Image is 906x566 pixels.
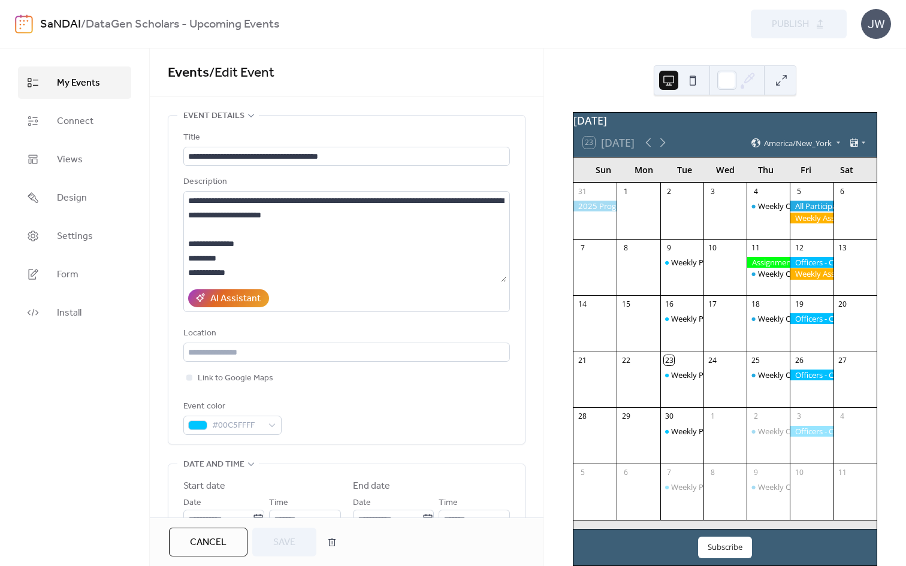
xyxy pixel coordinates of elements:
[621,299,631,309] div: 15
[183,326,508,341] div: Location
[18,181,131,214] a: Design
[664,299,674,309] div: 16
[747,370,790,380] div: Weekly Office Hours
[747,426,790,437] div: Weekly Office Hours
[698,537,752,558] button: Subscribe
[269,496,288,510] span: Time
[621,186,631,196] div: 1
[708,186,718,196] div: 3
[18,143,131,175] a: Views
[183,458,244,472] span: Date and time
[353,496,371,510] span: Date
[671,426,761,437] div: Weekly Program Meeting
[747,268,790,279] div: Weekly Office Hours
[621,243,631,253] div: 8
[861,9,891,39] div: JW
[747,313,790,324] div: Weekly Office Hours
[708,411,718,422] div: 1
[183,109,244,123] span: Event details
[183,496,201,510] span: Date
[18,296,131,329] a: Install
[837,468,847,478] div: 11
[578,243,588,253] div: 7
[183,175,508,189] div: Description
[758,482,830,492] div: Weekly Office Hours
[18,66,131,99] a: My Events
[353,479,391,494] div: End date
[826,158,867,182] div: Sat
[664,243,674,253] div: 9
[169,528,247,556] a: Cancel
[210,292,261,306] div: AI Assistant
[747,257,790,268] div: Assignment Due: Refined LinkedIn Account
[212,419,262,433] span: #00C5FFFF
[660,257,703,268] div: Weekly Program Meeting
[837,411,847,422] div: 4
[794,186,804,196] div: 5
[664,186,674,196] div: 2
[758,268,830,279] div: Weekly Office Hours
[183,131,508,145] div: Title
[794,243,804,253] div: 12
[708,355,718,365] div: 24
[786,158,827,182] div: Fri
[583,158,624,182] div: Sun
[573,113,877,128] div: [DATE]
[790,268,833,279] div: Weekly Assignment: Podcast Rating
[790,426,833,437] div: Officers - Complete Set 4 (Gen AI Tool Market Research Micro-job)
[188,289,269,307] button: AI Assistant
[747,201,790,211] div: Weekly Office Hours
[790,313,833,324] div: Officers - Complete Set 2 (Gen AI Tool Market Research Micro-job)
[621,411,631,422] div: 29
[708,468,718,478] div: 8
[183,479,225,494] div: Start date
[578,186,588,196] div: 31
[837,186,847,196] div: 6
[86,13,279,36] b: DataGen Scholars - Upcoming Events
[621,355,631,365] div: 22
[660,482,703,492] div: Weekly Program Meeting
[758,370,830,380] div: Weekly Office Hours
[664,468,674,478] div: 7
[708,299,718,309] div: 17
[794,355,804,365] div: 26
[18,258,131,290] a: Form
[57,153,83,167] span: Views
[671,313,820,324] div: Weekly Program Meeting - Data Detective
[671,257,761,268] div: Weekly Program Meeting
[751,355,761,365] div: 25
[57,229,93,244] span: Settings
[439,496,458,510] span: Time
[57,268,78,282] span: Form
[183,399,279,414] div: Event color
[578,468,588,478] div: 5
[758,201,830,211] div: Weekly Office Hours
[578,299,588,309] div: 14
[15,14,33,34] img: logo
[671,370,847,380] div: Weekly Program Meeting - Prompting Showdown
[705,158,745,182] div: Wed
[794,411,804,422] div: 3
[671,482,761,492] div: Weekly Program Meeting
[837,355,847,365] div: 27
[790,201,833,211] div: All Participants - Complete Program Assessment Exam
[660,370,703,380] div: Weekly Program Meeting - Prompting Showdown
[18,220,131,252] a: Settings
[578,411,588,422] div: 28
[751,299,761,309] div: 18
[751,411,761,422] div: 2
[837,243,847,253] div: 13
[745,158,786,182] div: Thu
[57,114,93,129] span: Connect
[660,313,703,324] div: Weekly Program Meeting - Data Detective
[790,213,833,223] div: Weekly Assignment: Officers - Check Emails For Next Payment Amounts
[81,13,86,36] b: /
[794,468,804,478] div: 10
[764,139,832,147] span: America/New_York
[758,313,830,324] div: Weekly Office Hours
[57,76,100,90] span: My Events
[209,60,274,86] span: / Edit Event
[18,105,131,137] a: Connect
[40,13,81,36] a: SaNDAI
[190,535,226,550] span: Cancel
